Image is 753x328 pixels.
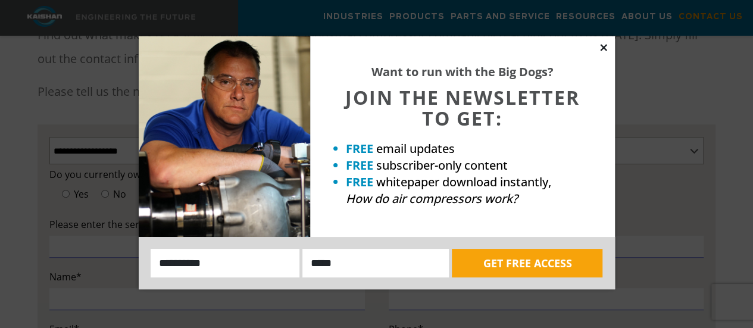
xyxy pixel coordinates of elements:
[346,157,373,173] strong: FREE
[376,174,551,190] span: whitepaper download instantly,
[371,64,554,80] strong: Want to run with the Big Dogs?
[346,174,373,190] strong: FREE
[452,249,602,277] button: GET FREE ACCESS
[376,140,455,157] span: email updates
[598,42,609,53] button: Close
[346,140,373,157] strong: FREE
[345,85,580,131] span: JOIN THE NEWSLETTER TO GET:
[151,249,300,277] input: Name:
[302,249,449,277] input: Email
[376,157,508,173] span: subscriber-only content
[346,190,518,207] em: How do air compressors work?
